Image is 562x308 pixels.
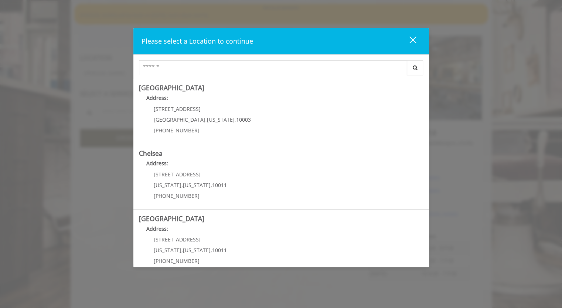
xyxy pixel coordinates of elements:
[146,160,168,167] b: Address:
[181,247,183,254] span: ,
[146,225,168,232] b: Address:
[211,247,212,254] span: ,
[154,116,205,123] span: [GEOGRAPHIC_DATA]
[207,116,235,123] span: [US_STATE]
[154,182,181,189] span: [US_STATE]
[146,94,168,101] b: Address:
[396,34,421,49] button: close dialog
[236,116,251,123] span: 10003
[183,182,211,189] span: [US_STATE]
[154,247,181,254] span: [US_STATE]
[212,182,227,189] span: 10011
[139,83,204,92] b: [GEOGRAPHIC_DATA]
[142,37,253,45] span: Please select a Location to continue
[211,182,212,189] span: ,
[154,236,201,243] span: [STREET_ADDRESS]
[154,257,200,264] span: [PHONE_NUMBER]
[212,247,227,254] span: 10011
[411,65,419,70] i: Search button
[401,36,416,47] div: close dialog
[139,60,407,75] input: Search Center
[139,214,204,223] b: [GEOGRAPHIC_DATA]
[183,247,211,254] span: [US_STATE]
[235,116,236,123] span: ,
[154,105,201,112] span: [STREET_ADDRESS]
[154,171,201,178] span: [STREET_ADDRESS]
[154,127,200,134] span: [PHONE_NUMBER]
[139,60,423,79] div: Center Select
[181,182,183,189] span: ,
[205,116,207,123] span: ,
[139,149,163,158] b: Chelsea
[154,192,200,199] span: [PHONE_NUMBER]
